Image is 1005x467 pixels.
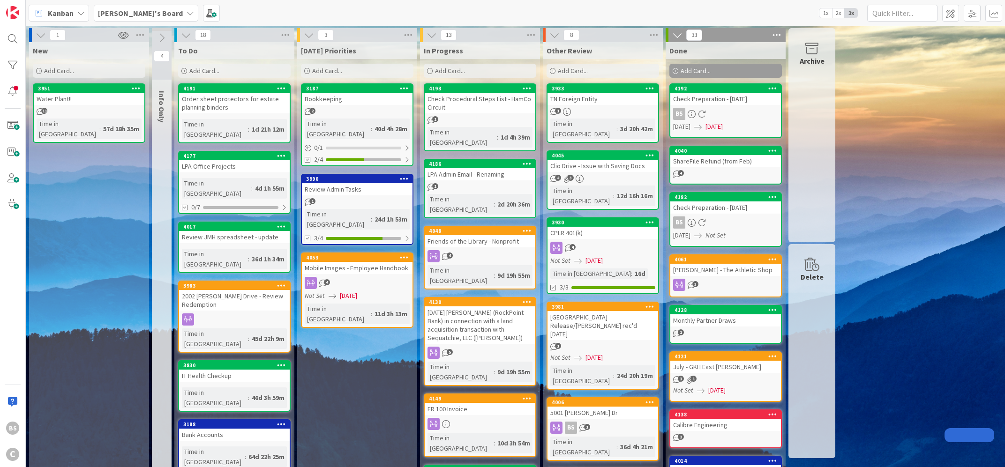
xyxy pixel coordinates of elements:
[613,371,615,381] span: :
[447,349,453,355] span: 5
[669,146,782,185] a: 4040ShareFile Refund (from Feb)
[182,178,251,199] div: Time in [GEOGRAPHIC_DATA]
[670,84,781,105] div: 4192Check Preparation - [DATE]
[547,46,592,55] span: Other Review
[301,46,356,55] span: Today's Priorities
[309,198,315,204] span: 1
[495,438,532,448] div: 10d 3h 54m
[425,235,535,247] div: Friends of the Library - Nonprofit
[678,376,684,382] span: 1
[182,119,248,140] div: Time in [GEOGRAPHIC_DATA]
[432,183,438,189] span: 1
[495,367,532,377] div: 9d 19h 55m
[33,46,48,55] span: New
[248,334,249,344] span: :
[425,84,535,113] div: 4193Check Procedural Steps List - HamCo Circuit
[324,279,330,285] span: 4
[182,249,248,269] div: Time in [GEOGRAPHIC_DATA]
[34,84,144,93] div: 3951
[305,304,371,324] div: Time in [GEOGRAPHIC_DATA]
[681,67,711,75] span: Add Card...
[673,230,690,240] span: [DATE]
[427,127,497,148] div: Time in [GEOGRAPHIC_DATA]
[191,202,200,212] span: 0/7
[670,216,781,229] div: BS
[306,176,412,182] div: 3990
[424,159,536,218] a: 4186LPA Admin Email - RenamingTime in [GEOGRAPHIC_DATA]:2d 20h 36m
[101,124,142,134] div: 57d 18h 35m
[550,437,616,457] div: Time in [GEOGRAPHIC_DATA]
[801,271,824,282] div: Delete
[302,84,412,93] div: 3187
[616,442,618,452] span: :
[560,282,569,292] span: 3/3
[314,143,323,153] span: 0 / 1
[178,360,291,412] a: 3830IT Health CheckupTime in [GEOGRAPHIC_DATA]:46d 3h 59m
[845,8,857,18] span: 3x
[678,329,684,335] span: 1
[157,91,166,122] span: Info Only
[99,124,101,134] span: :
[547,398,658,419] div: 40065001 [PERSON_NAME] Dr
[584,424,590,430] span: 1
[547,302,659,390] a: 3981[GEOGRAPHIC_DATA] Release/[PERSON_NAME] rec'd [DATE]Not Set[DATE]Time in [GEOGRAPHIC_DATA]:24...
[6,422,19,435] div: BS
[670,201,781,214] div: Check Preparation - [DATE]
[705,122,723,132] span: [DATE]
[552,152,658,159] div: 4045
[302,183,412,195] div: Review Admin Tasks
[705,231,726,239] i: Not Set
[246,452,287,462] div: 64d 22h 25m
[305,291,325,300] i: Not Set
[670,255,781,276] div: 4061[PERSON_NAME] - The Athletic Shop
[301,252,413,328] a: 4053Mobile Images - Employee HandbookNot Set[DATE]Time in [GEOGRAPHIC_DATA]:11d 3h 13m
[424,83,536,151] a: 4193Check Procedural Steps List - HamCo CircuitTime in [GEOGRAPHIC_DATA]:1d 4h 39m
[302,175,412,195] div: 3990Review Admin Tasks
[498,132,532,142] div: 1d 4h 39m
[425,84,535,93] div: 4193
[154,51,170,62] span: 4
[494,199,495,209] span: :
[425,394,535,403] div: 4149
[425,168,535,180] div: LPA Admin Email - Renaming
[302,253,412,274] div: 4053Mobile Images - Employee Handbook
[618,442,655,452] div: 36d 4h 21m
[673,108,685,120] div: BS
[424,226,536,289] a: 4048Friends of the Library - NonprofitTime in [GEOGRAPHIC_DATA]:9d 19h 55m
[669,83,782,138] a: 4192Check Preparation - [DATE]BS[DATE][DATE]
[50,30,66,41] span: 1
[670,352,781,373] div: 4121July - GKH East [PERSON_NAME]
[616,124,618,134] span: :
[372,309,410,319] div: 11d 3h 13m
[550,185,613,206] div: Time in [GEOGRAPHIC_DATA]
[497,132,498,142] span: :
[675,458,781,464] div: 4014
[670,84,781,93] div: 4192
[670,410,781,431] div: 4138Calibre Engineering
[585,256,603,266] span: [DATE]
[425,298,535,344] div: 4130[DATE] [PERSON_NAME] (RockPoint Bank) in connection with a land acquisition transaction with ...
[179,420,290,429] div: 3188
[552,85,658,92] div: 3933
[495,270,532,281] div: 9d 19h 55m
[429,85,535,92] div: 4193
[800,55,825,67] div: Archive
[547,150,659,210] a: 4045Clio Drive - Issue with Saving DocsTime in [GEOGRAPHIC_DATA]:12d 16h 16m
[314,155,323,164] span: 2/4
[565,422,577,434] div: BS
[547,83,659,143] a: 3933TN Foreign EntityTime in [GEOGRAPHIC_DATA]:3d 20h 42m
[678,170,684,176] span: 4
[427,194,494,215] div: Time in [GEOGRAPHIC_DATA]
[494,270,495,281] span: :
[547,93,658,105] div: TN Foreign Entity
[182,328,248,349] div: Time in [GEOGRAPHIC_DATA]
[179,152,290,160] div: 4177
[302,253,412,262] div: 4053
[179,429,290,441] div: Bank Accounts
[306,254,412,261] div: 4053
[670,419,781,431] div: Calibre Engineering
[547,227,658,239] div: CPLR 401(k)
[547,398,658,407] div: 4006
[302,93,412,105] div: Bookkeeping
[613,191,615,201] span: :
